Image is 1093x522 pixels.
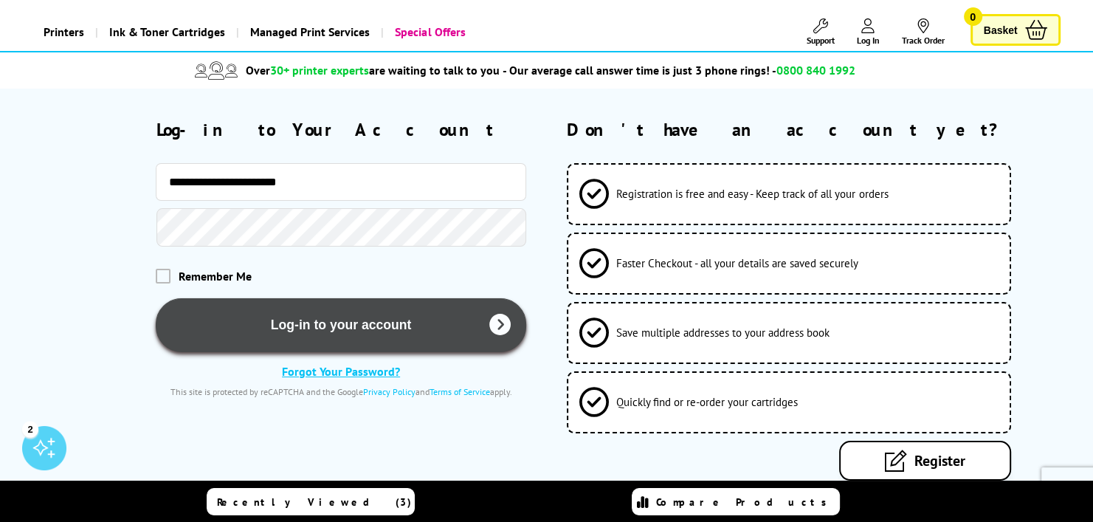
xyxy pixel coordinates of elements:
[156,118,525,141] h2: Log-in to Your Account
[236,13,381,51] a: Managed Print Services
[95,13,236,51] a: Ink & Toner Cartridges
[270,63,369,78] span: 30+ printer experts
[156,386,525,397] div: This site is protected by reCAPTCHA and the Google and apply.
[914,451,965,470] span: Register
[109,13,225,51] span: Ink & Toner Cartridges
[217,495,412,509] span: Recently Viewed (3)
[839,441,1011,481] a: Register
[964,7,982,26] span: 0
[616,187,888,201] span: Registration is free and easy - Keep track of all your orders
[363,386,416,397] a: Privacy Policy
[970,14,1061,46] a: Basket 0
[282,364,400,379] a: Forgot Your Password?
[902,18,945,46] a: Track Order
[22,421,38,437] div: 2
[207,488,415,515] a: Recently Viewed (3)
[984,20,1018,40] span: Basket
[567,118,1060,141] h2: Don't have an account yet?
[857,18,880,46] a: Log In
[156,298,525,352] button: Log-in to your account
[430,386,490,397] a: Terms of Service
[616,395,798,409] span: Quickly find or re-order your cartridges
[503,63,855,78] span: - Our average call answer time is just 3 phone rings! -
[656,495,835,509] span: Compare Products
[246,63,500,78] span: Over are waiting to talk to you
[807,35,835,46] span: Support
[616,326,830,340] span: Save multiple addresses to your address book
[381,13,476,51] a: Special Offers
[178,269,251,284] span: Remember Me
[776,63,855,78] span: 0800 840 1992
[807,18,835,46] a: Support
[632,488,840,515] a: Compare Products
[32,13,95,51] a: Printers
[857,35,880,46] span: Log In
[616,256,858,270] span: Faster Checkout - all your details are saved securely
